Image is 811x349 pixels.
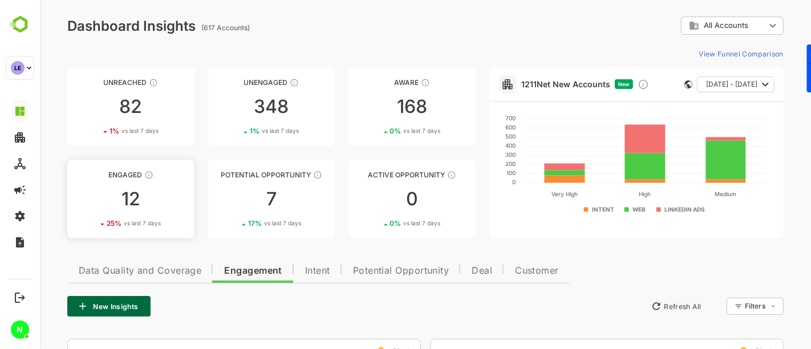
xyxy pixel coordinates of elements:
[465,160,476,167] text: 200
[168,171,295,179] div: Potential Opportunity
[27,78,155,87] div: Unreached
[465,115,476,121] text: 700
[27,296,111,316] button: New Insights
[6,14,35,35] img: BambooboxLogoMark.f1c84d78b4c51b1a7b5f700c9845e183.svg
[273,171,282,180] div: These accounts are MQAs and can be passed on to Inside Sales
[184,266,242,275] span: Engagement
[27,171,155,179] div: Engaged
[104,171,113,180] div: These accounts are warm, further nurturing would qualify them to MQAs
[250,78,259,87] div: These accounts have not shown enough engagement and need nurturing
[381,78,390,87] div: These accounts have just entered the buying cycle and need further nurturing
[465,124,476,131] text: 600
[27,160,155,238] a: EngagedThese accounts are warm, further nurturing would qualify them to MQAs1225%vs last 7 days
[70,127,119,135] div: 1 %
[465,151,476,158] text: 300
[222,127,259,135] span: vs last 7 days
[578,81,590,87] span: New
[309,190,436,208] div: 0
[664,21,708,30] span: All Accounts
[641,15,744,37] div: All Accounts
[168,67,295,146] a: UnengagedThese accounts have not shown enough engagement and need nurturing3481%vs last 7 days
[39,266,161,275] span: Data Quality and Coverage
[350,219,401,228] div: 0 %
[472,178,476,185] text: 0
[161,23,213,32] ag: (617 Accounts)
[27,18,156,34] div: Dashboard Insights
[432,266,452,275] span: Deal
[364,127,401,135] span: vs last 7 days
[704,296,744,316] div: Filters
[364,219,401,228] span: vs last 7 days
[168,98,295,116] div: 348
[465,133,476,140] text: 500
[82,127,119,135] span: vs last 7 days
[666,77,717,92] span: [DATE] - [DATE]
[11,320,29,339] div: N
[11,61,25,75] div: LE
[467,169,476,176] text: 100
[511,190,537,198] text: Very High
[224,219,261,228] span: vs last 7 days
[606,297,666,315] button: Refresh All
[168,78,295,87] div: Unengaged
[309,67,436,146] a: AwareThese accounts have just entered the buying cycle and need further nurturing1680%vs last 7 days
[27,190,155,208] div: 12
[309,171,436,179] div: Active Opportunity
[598,79,609,90] div: Discover new ICP-fit accounts showing engagement — via intent surges, anonymous website visits, L...
[27,67,155,146] a: UnreachedThese accounts have not been engaged with for a defined time period821%vs last 7 days
[465,142,476,149] text: 400
[168,160,295,238] a: Potential OpportunityThese accounts are MQAs and can be passed on to Inside Sales717%vs last 7 days
[475,266,519,275] span: Customer
[265,266,290,275] span: Intent
[481,79,570,89] a: 1211Net New Accounts
[649,21,725,31] div: All Accounts
[705,302,725,310] div: Filters
[313,266,409,275] span: Potential Opportunity
[644,80,652,88] div: This card does not support filter and segments
[27,98,155,116] div: 82
[210,127,259,135] div: 1 %
[208,219,261,228] div: 17 %
[407,171,416,180] div: These accounts have open opportunities which might be at any of the Sales Stages
[109,78,118,87] div: These accounts have not been engaged with for a defined time period
[657,76,735,92] button: [DATE] - [DATE]
[12,290,27,305] button: Logout
[309,78,436,87] div: Aware
[309,98,436,116] div: 168
[675,190,696,197] text: Medium
[599,190,611,198] text: High
[168,190,295,208] div: 7
[350,127,401,135] div: 0 %
[84,219,121,228] span: vs last 7 days
[654,44,744,63] button: View Funnel Comparison
[309,160,436,238] a: Active OpportunityThese accounts have open opportunities which might be at any of the Sales Stage...
[67,219,121,228] div: 25 %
